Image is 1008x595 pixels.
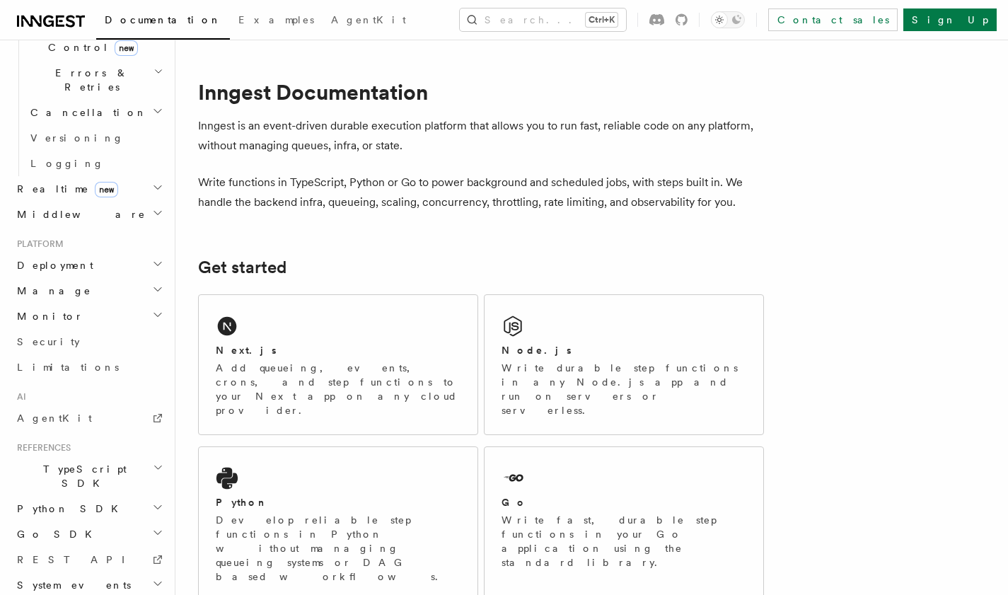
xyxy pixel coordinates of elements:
[11,202,166,227] button: Middleware
[216,495,268,509] h2: Python
[95,182,118,197] span: new
[586,13,618,27] kbd: Ctrl+K
[11,238,64,250] span: Platform
[25,125,166,151] a: Versioning
[11,354,166,380] a: Limitations
[768,8,898,31] a: Contact sales
[25,60,166,100] button: Errors & Retries
[230,4,323,38] a: Examples
[11,442,71,454] span: References
[25,21,166,60] button: Flow Controlnew
[17,336,80,347] span: Security
[502,513,746,570] p: Write fast, durable step functions in your Go application using the standard library.
[115,40,138,56] span: new
[25,100,166,125] button: Cancellation
[11,284,91,298] span: Manage
[502,343,572,357] h2: Node.js
[105,14,221,25] span: Documentation
[11,309,83,323] span: Monitor
[198,116,764,156] p: Inngest is an event-driven durable execution platform that allows you to run fast, reliable code ...
[484,294,764,435] a: Node.jsWrite durable step functions in any Node.js app and run on servers or serverless.
[17,362,119,373] span: Limitations
[11,578,131,592] span: System events
[11,405,166,431] a: AgentKit
[25,26,156,54] span: Flow Control
[502,495,527,509] h2: Go
[11,176,166,202] button: Realtimenew
[711,11,745,28] button: Toggle dark mode
[331,14,406,25] span: AgentKit
[11,496,166,521] button: Python SDK
[460,8,626,31] button: Search...Ctrl+K
[11,462,153,490] span: TypeScript SDK
[198,294,478,435] a: Next.jsAdd queueing, events, crons, and step functions to your Next app on any cloud provider.
[11,521,166,547] button: Go SDK
[903,8,997,31] a: Sign Up
[323,4,415,38] a: AgentKit
[11,391,26,403] span: AI
[30,132,124,144] span: Versioning
[238,14,314,25] span: Examples
[25,151,166,176] a: Logging
[11,502,127,516] span: Python SDK
[96,4,230,40] a: Documentation
[30,158,104,169] span: Logging
[502,361,746,417] p: Write durable step functions in any Node.js app and run on servers or serverless.
[198,258,286,277] a: Get started
[11,258,93,272] span: Deployment
[11,527,100,541] span: Go SDK
[25,66,153,94] span: Errors & Retries
[11,253,166,278] button: Deployment
[216,513,460,584] p: Develop reliable step functions in Python without managing queueing systems or DAG based workflows.
[11,207,146,221] span: Middleware
[198,173,764,212] p: Write functions in TypeScript, Python or Go to power background and scheduled jobs, with steps bu...
[11,547,166,572] a: REST API
[11,304,166,329] button: Monitor
[11,329,166,354] a: Security
[25,105,147,120] span: Cancellation
[17,554,137,565] span: REST API
[198,79,764,105] h1: Inngest Documentation
[11,182,118,196] span: Realtime
[11,456,166,496] button: TypeScript SDK
[216,343,277,357] h2: Next.js
[11,278,166,304] button: Manage
[216,361,460,417] p: Add queueing, events, crons, and step functions to your Next app on any cloud provider.
[17,412,92,424] span: AgentKit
